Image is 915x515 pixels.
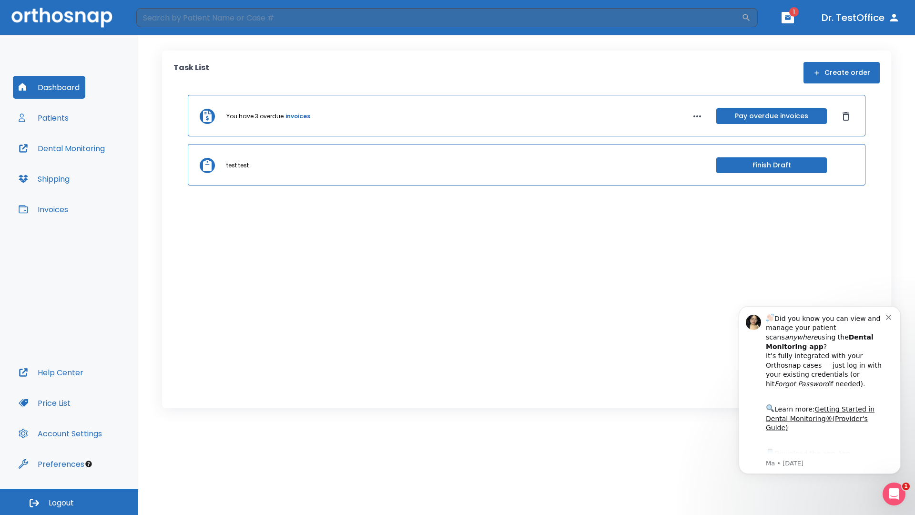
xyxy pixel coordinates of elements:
[13,198,74,221] button: Invoices
[285,112,310,121] a: invoices
[226,112,284,121] p: You have 3 overdue
[13,391,76,414] button: Price List
[13,76,85,99] button: Dashboard
[789,7,799,17] span: 1
[13,422,108,445] button: Account Settings
[173,62,209,83] p: Task List
[136,8,742,27] input: Search by Patient Name or Case #
[883,483,905,505] iframe: Intercom live chat
[902,483,910,490] span: 1
[838,109,854,124] button: Dismiss
[226,161,249,170] p: test test
[84,460,93,468] div: Tooltip anchor
[724,294,915,510] iframe: Intercom notifications message
[818,9,904,26] button: Dr. TestOffice
[803,62,880,83] button: Create order
[49,498,74,508] span: Logout
[13,453,90,475] button: Preferences
[13,137,111,160] button: Dental Monitoring
[13,167,75,190] button: Shipping
[11,8,112,27] img: Orthosnap
[716,108,827,124] button: Pay overdue invoices
[13,361,89,384] button: Help Center
[13,106,74,129] button: Patients
[716,157,827,173] button: Finish Draft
